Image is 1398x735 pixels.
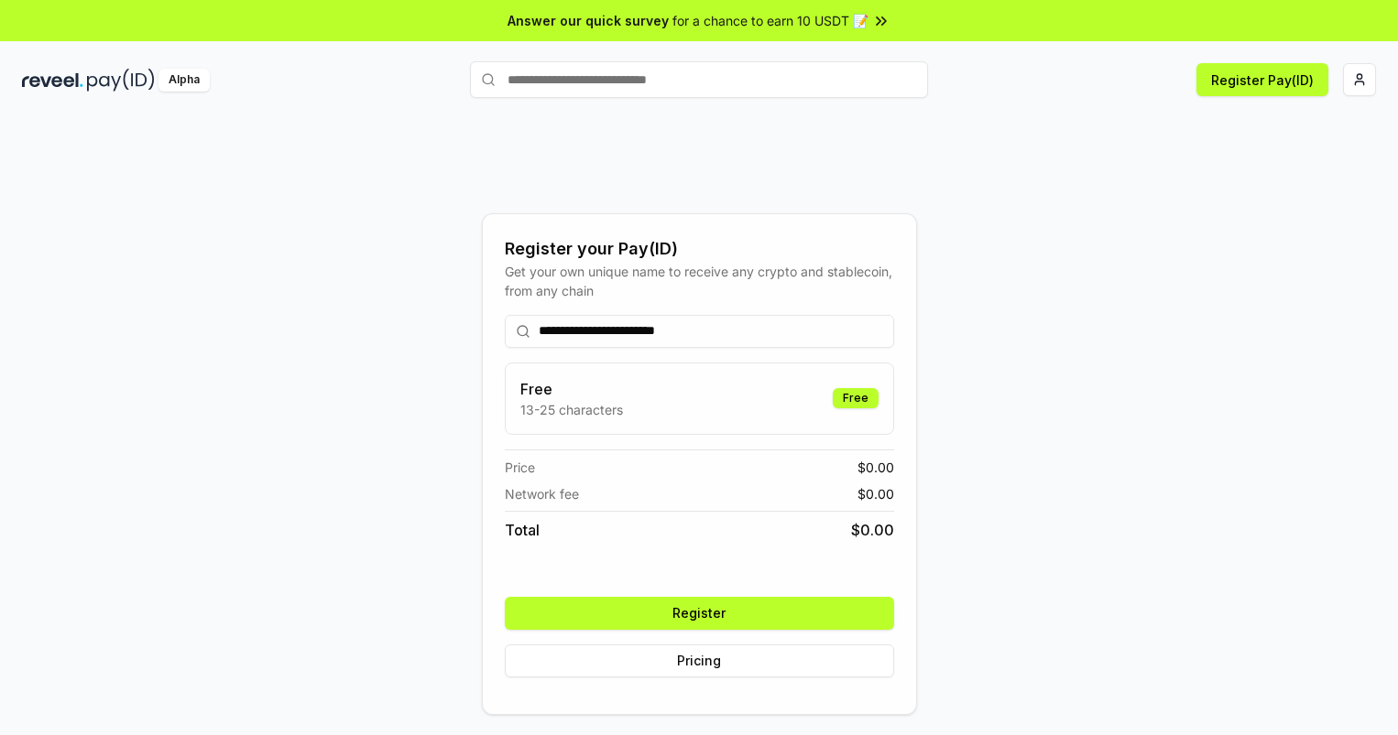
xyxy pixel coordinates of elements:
[505,236,894,262] div: Register your Pay(ID)
[520,400,623,419] p: 13-25 characters
[857,484,894,503] span: $ 0.00
[508,11,669,30] span: Answer our quick survey
[87,69,155,92] img: pay_id
[505,519,540,541] span: Total
[505,644,894,677] button: Pricing
[833,388,879,408] div: Free
[158,69,210,92] div: Alpha
[505,484,579,503] span: Network fee
[505,262,894,300] div: Get your own unique name to receive any crypto and stablecoin, from any chain
[857,458,894,477] span: $ 0.00
[22,69,83,92] img: reveel_dark
[672,11,868,30] span: for a chance to earn 10 USDT 📝
[1196,63,1328,96] button: Register Pay(ID)
[520,378,623,400] h3: Free
[505,597,894,630] button: Register
[505,458,535,477] span: Price
[851,519,894,541] span: $ 0.00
